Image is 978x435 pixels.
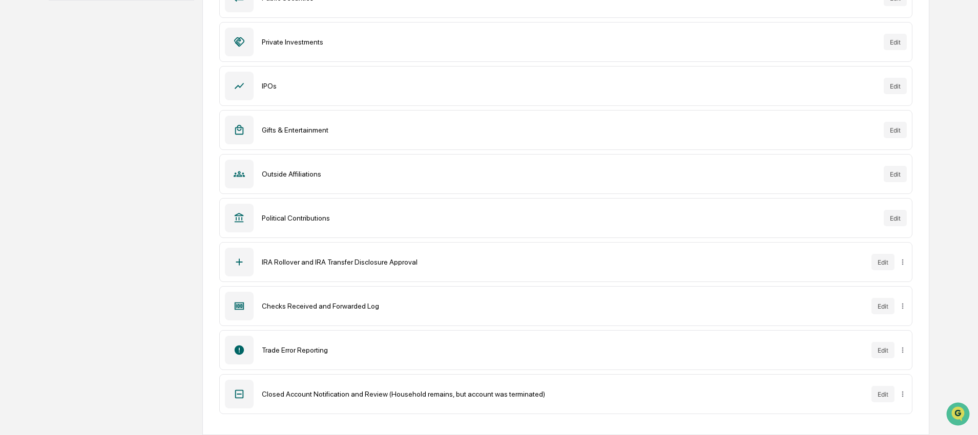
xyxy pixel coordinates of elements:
[10,130,18,138] div: 🖐️
[10,78,29,97] img: 1746055101610-c473b297-6a78-478c-a979-82029cc54cd1
[262,346,863,354] div: Trade Error Reporting
[72,173,124,181] a: Powered byPylon
[102,173,124,181] span: Pylon
[262,170,875,178] div: Outside Affiliations
[262,302,863,310] div: Checks Received and Forwarded Log
[20,148,65,159] span: Data Lookup
[74,130,82,138] div: 🗄️
[262,390,863,398] div: Closed Account Notification and Review (Household remains, but account was terminated)
[262,38,875,46] div: Private Investments
[85,129,127,139] span: Attestations
[20,129,66,139] span: Preclearance
[884,78,907,94] button: Edit
[871,342,894,358] button: Edit
[884,210,907,226] button: Edit
[35,78,168,89] div: Start new chat
[6,125,70,143] a: 🖐️Preclearance
[6,144,69,163] a: 🔎Data Lookup
[262,126,875,134] div: Gifts & Entertainment
[262,258,863,266] div: IRA Rollover and IRA Transfer Disclosure Approval
[884,166,907,182] button: Edit
[262,214,875,222] div: Political Contributions
[10,21,186,38] p: How can we help?
[35,89,130,97] div: We're available if you need us!
[884,122,907,138] button: Edit
[871,298,894,314] button: Edit
[884,34,907,50] button: Edit
[10,149,18,158] div: 🔎
[262,82,875,90] div: IPOs
[174,81,186,94] button: Start new chat
[945,401,973,429] iframe: Open customer support
[871,386,894,402] button: Edit
[871,254,894,270] button: Edit
[70,125,131,143] a: 🗄️Attestations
